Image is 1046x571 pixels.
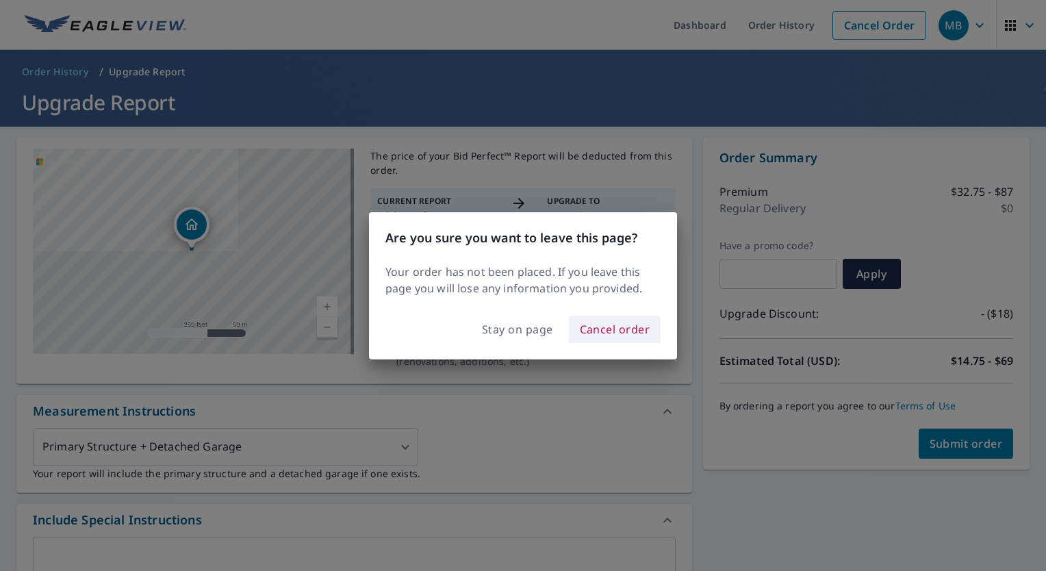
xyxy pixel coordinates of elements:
[569,316,661,343] button: Cancel order
[472,316,563,342] button: Stay on page
[385,264,661,296] p: Your order has not been placed. If you leave this page you will lose any information you provided.
[482,320,553,339] span: Stay on page
[580,320,650,339] span: Cancel order
[385,229,661,247] h3: Are you sure you want to leave this page?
